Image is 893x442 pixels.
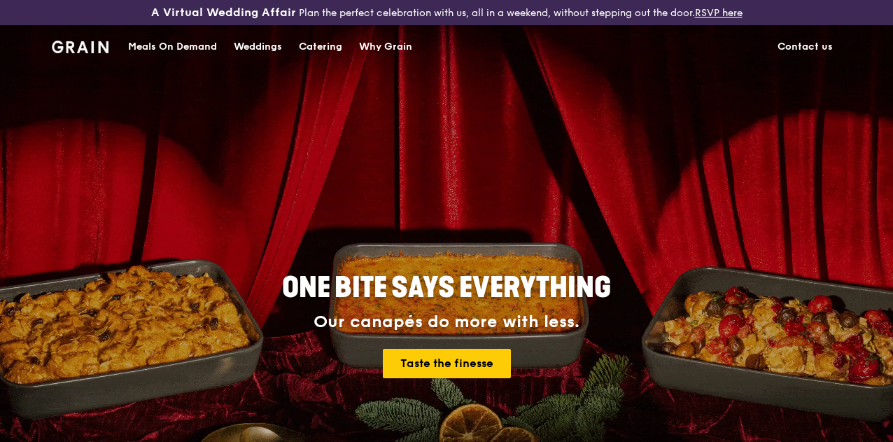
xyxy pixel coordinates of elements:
[52,25,108,67] a: GrainGrain
[695,7,743,19] a: RSVP here
[128,26,217,68] div: Meals On Demand
[282,271,611,305] span: ONE BITE SAYS EVERYTHING
[195,312,698,332] div: Our canapés do more with less.
[299,26,342,68] div: Catering
[52,41,108,53] img: Grain
[359,26,412,68] div: Why Grain
[225,26,290,68] a: Weddings
[290,26,351,68] a: Catering
[383,349,511,378] a: Taste the finesse
[234,26,282,68] div: Weddings
[351,26,421,68] a: Why Grain
[149,6,745,20] div: Plan the perfect celebration with us, all in a weekend, without stepping out the door.
[151,6,296,20] h3: A Virtual Wedding Affair
[769,26,841,68] a: Contact us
